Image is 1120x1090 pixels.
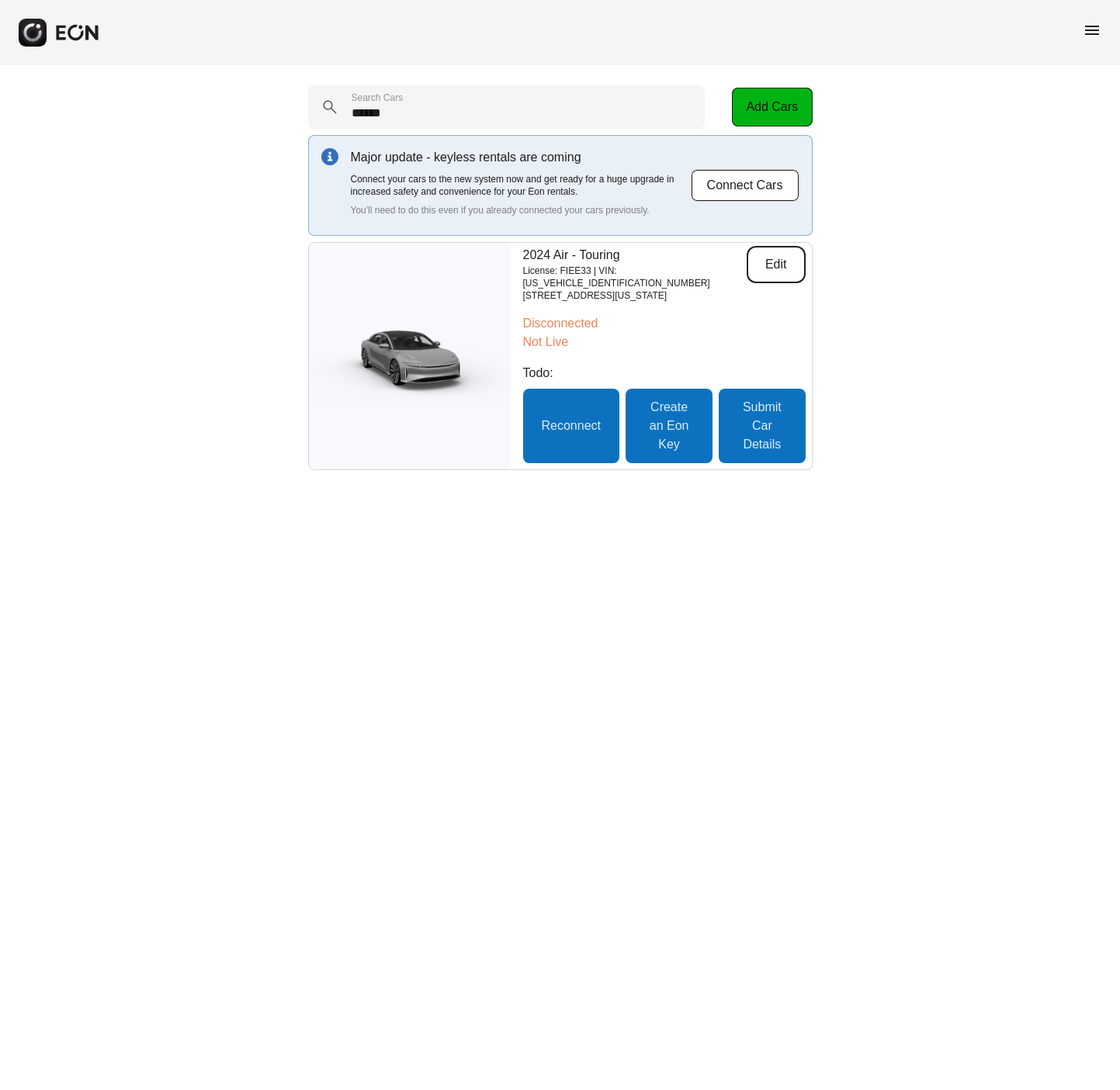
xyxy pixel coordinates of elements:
[691,169,799,202] button: Connect Cars
[719,389,805,463] button: Submit Car Details
[732,88,813,126] button: Add Cars
[523,389,620,463] button: Reconnect
[523,246,747,265] p: 2024 Air - Touring
[321,148,338,165] img: info
[523,289,747,302] p: [STREET_ADDRESS][US_STATE]
[352,92,404,104] label: Search Cars
[351,148,691,167] p: Major update - keyless rentals are coming
[351,204,691,216] p: You'll need to do this even if you already connected your cars previously.
[523,314,806,333] p: Disconnected
[523,333,806,351] p: Not Live
[351,173,691,198] p: Connect your cars to the new system now and get ready for a huge upgrade in increased safety and ...
[523,364,806,382] p: Todo:
[523,265,747,289] p: License: FIEE33 | VIN: [US_VEHICLE_IDENTIFICATION_NUMBER]
[626,389,713,463] button: Create an Eon Key
[309,306,511,407] img: car
[1083,21,1101,40] span: menu
[747,246,806,283] button: Edit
